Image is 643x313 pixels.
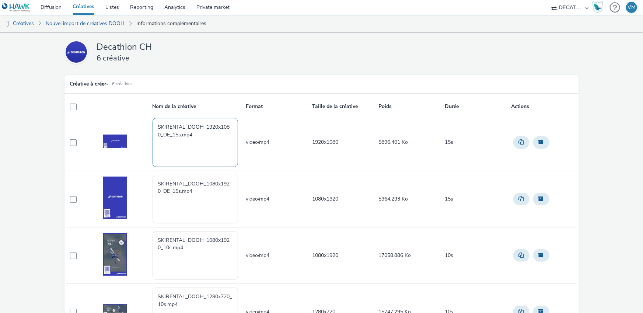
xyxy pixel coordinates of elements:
textarea: SKIRENTAL_DOOH_1080x1920_10s.mp4 [153,231,238,280]
div: Dupliquer [511,247,531,264]
div: Archiver [531,134,551,150]
img: undefined Logo [2,3,30,12]
span: 5896.401 Ko [379,139,408,146]
h2: Decathlon CH [97,41,429,53]
div: Dupliquer [511,191,531,207]
span: 15s [445,195,454,202]
span: 1080x1920 [312,195,339,202]
span: video/mp4 [246,195,270,202]
img: Preview [103,233,127,276]
span: 15s [445,139,454,146]
img: Preview [103,135,127,148]
div: VM [628,2,636,13]
th: Poids [378,99,444,114]
span: video/mp4 [246,139,270,146]
span: 5964.293 Ko [379,195,408,202]
th: Actions [511,99,577,114]
h3: 6 créative [97,53,429,63]
img: Hawk Academy [592,1,603,13]
img: Preview [103,177,127,219]
th: Nom de la créative [152,99,245,114]
a: Informations complémentaires [133,15,210,32]
small: 6 créatives [112,81,133,87]
textarea: SKIRENTAL_DOOH_1920x1080_DE_15s.mp4 [153,118,238,167]
th: Format [245,99,312,114]
div: Archiver [531,247,551,264]
a: Nouvel import de créatives DOOH [42,15,128,32]
img: Decathlon CH [66,41,87,63]
a: Decathlon CH [64,40,91,64]
span: 1920x1080 [312,139,339,146]
span: 17058.886 Ko [379,252,411,259]
th: Durée [444,99,511,114]
h5: Créative à créer - [70,81,109,88]
th: Taille de la créative [312,99,378,114]
img: dooh [4,20,11,28]
span: video/mp4 [246,252,270,259]
span: 1080x1920 [312,252,339,259]
a: Hawk Academy [592,1,606,13]
span: 10s [445,252,454,259]
div: Dupliquer [511,134,531,150]
textarea: SKIRENTAL_DOOH_1080x1920_DE_15s.mp4 [153,175,238,223]
div: Archiver [531,191,551,207]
